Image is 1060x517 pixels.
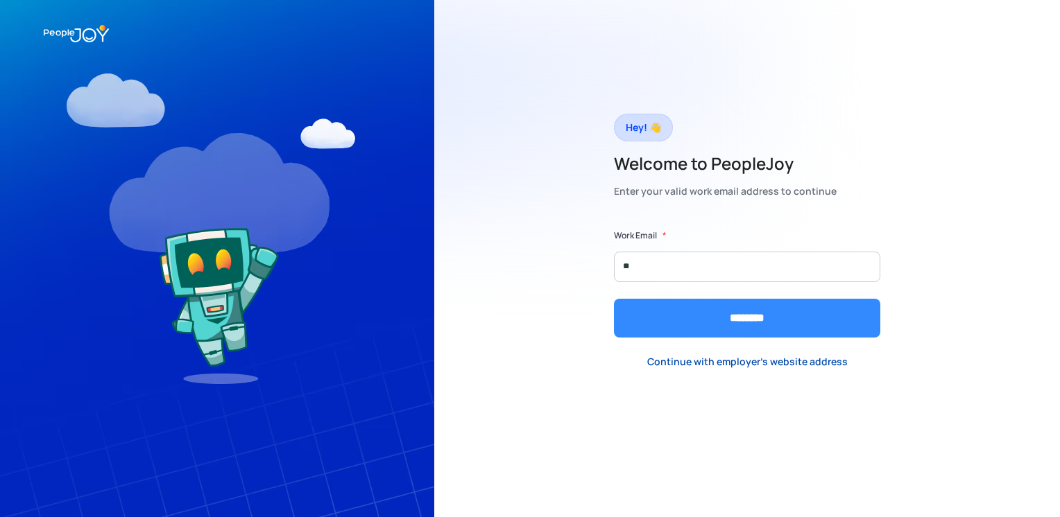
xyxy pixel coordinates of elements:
h2: Welcome to PeopleJoy [614,152,837,175]
label: Work Email [614,229,657,243]
div: Enter your valid work email address to continue [614,182,837,201]
a: Continue with employer's website address [636,348,859,376]
form: Form [614,229,880,338]
div: Continue with employer's website address [647,355,848,369]
div: Hey! 👋 [626,118,661,137]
